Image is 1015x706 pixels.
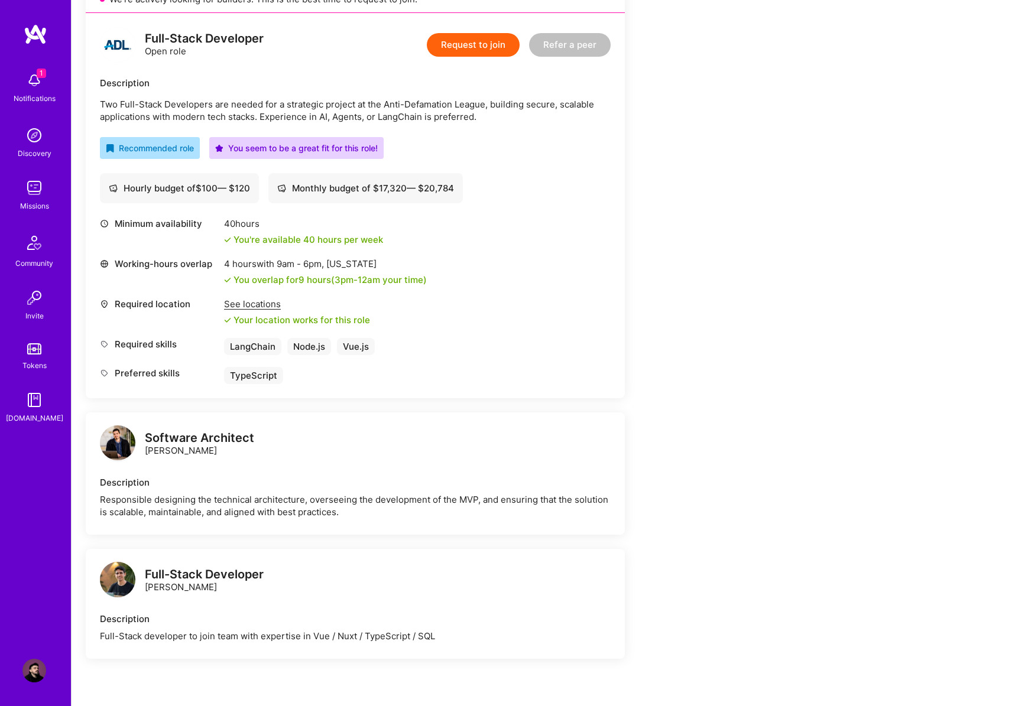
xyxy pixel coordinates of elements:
img: teamwork [22,176,46,200]
img: tokens [27,343,41,354]
div: 4 hours with [US_STATE] [224,258,427,270]
div: Responsible designing the technical architecture, overseeing the development of the MVP, and ensu... [100,493,611,518]
a: logo [100,562,135,600]
div: Hourly budget of $ 100 — $ 120 [109,182,250,194]
div: Full-Stack Developer [145,568,264,581]
div: Tokens [22,359,47,372]
div: Discovery [18,147,51,160]
span: 1 [37,69,46,78]
div: Notifications [14,92,56,105]
div: Your location works for this role [224,314,370,326]
div: Minimum availability [100,217,218,230]
a: User Avatar [20,659,49,682]
button: Request to join [427,33,520,57]
img: bell [22,69,46,92]
div: You overlap for 9 hours ( your time) [234,274,427,286]
div: Software Architect [145,432,254,444]
div: Preferred skills [100,367,218,379]
div: Monthly budget of $ 17,320 — $ 20,784 [277,182,454,194]
div: Missions [20,200,49,212]
img: guide book [22,388,46,412]
img: logo [100,562,135,597]
img: Invite [22,286,46,310]
button: Refer a peer [529,33,611,57]
div: [PERSON_NAME] [145,432,254,457]
p: Two Full-Stack Developers are needed for a strategic project at the Anti-Defamation League, build... [100,98,611,123]
div: Description [100,613,611,625]
div: Working-hours overlap [100,258,218,270]
div: Open role [145,32,264,57]
div: Required skills [100,338,218,350]
a: logo [100,425,135,464]
div: Full-Stack developer to join team with expertise in Vue / Nuxt / TypeScript / SQL [100,630,611,642]
img: User Avatar [22,659,46,682]
div: Recommended role [106,142,194,154]
div: Vue.js [337,338,375,355]
div: You're available 40 hours per week [224,233,383,246]
div: 40 hours [224,217,383,230]
img: logo [24,24,47,45]
i: icon Tag [100,369,109,378]
span: 3pm - 12am [335,274,380,285]
i: icon RecommendedBadge [106,144,114,152]
i: icon Location [100,300,109,308]
div: [PERSON_NAME] [145,568,264,593]
i: icon Check [224,276,231,284]
i: icon World [100,259,109,268]
img: logo [100,27,135,63]
img: discovery [22,123,46,147]
div: Full-Stack Developer [145,32,264,45]
div: Invite [25,310,44,322]
img: logo [100,425,135,461]
i: icon PurpleStar [215,144,223,152]
div: You seem to be a great fit for this role! [215,142,378,154]
i: icon Check [224,317,231,324]
div: See locations [224,298,370,310]
i: icon Clock [100,219,109,228]
span: 9am - 6pm , [274,258,326,269]
div: TypeScript [224,367,283,384]
i: icon Cash [109,184,118,193]
div: [DOMAIN_NAME] [6,412,63,424]
div: LangChain [224,338,281,355]
img: Community [20,229,48,257]
div: Community [15,257,53,269]
div: Node.js [287,338,331,355]
div: Description [100,476,611,489]
div: Required location [100,298,218,310]
i: icon Check [224,236,231,243]
i: icon Tag [100,340,109,349]
div: Description [100,77,611,89]
i: icon Cash [277,184,286,193]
